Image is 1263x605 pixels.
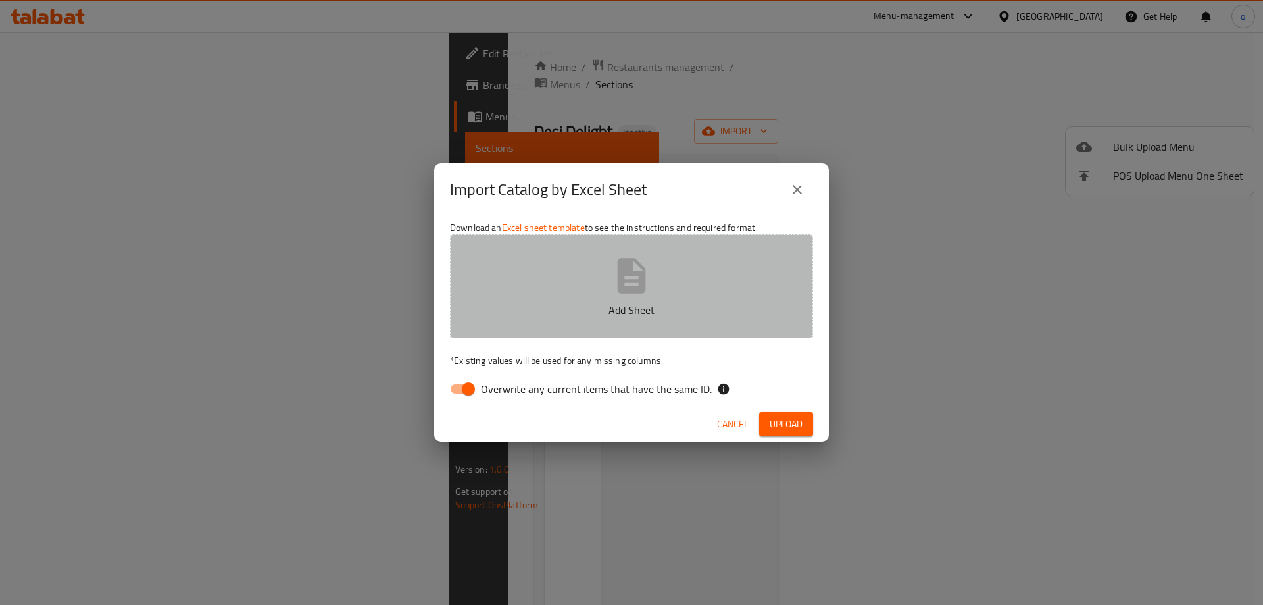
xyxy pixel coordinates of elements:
button: Cancel [712,412,754,436]
p: Add Sheet [470,302,793,318]
a: Excel sheet template [502,219,585,236]
button: Upload [759,412,813,436]
span: Cancel [717,416,749,433]
button: close [781,174,813,205]
svg: If the overwrite option isn't selected, then the items that match an existing ID will be ignored ... [717,382,730,396]
p: Existing values will be used for any missing columns. [450,354,813,367]
span: Upload [770,416,803,433]
h2: Import Catalog by Excel Sheet [450,179,647,200]
button: Add Sheet [450,234,813,338]
span: Overwrite any current items that have the same ID. [481,381,712,397]
div: Download an to see the instructions and required format. [434,216,829,407]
